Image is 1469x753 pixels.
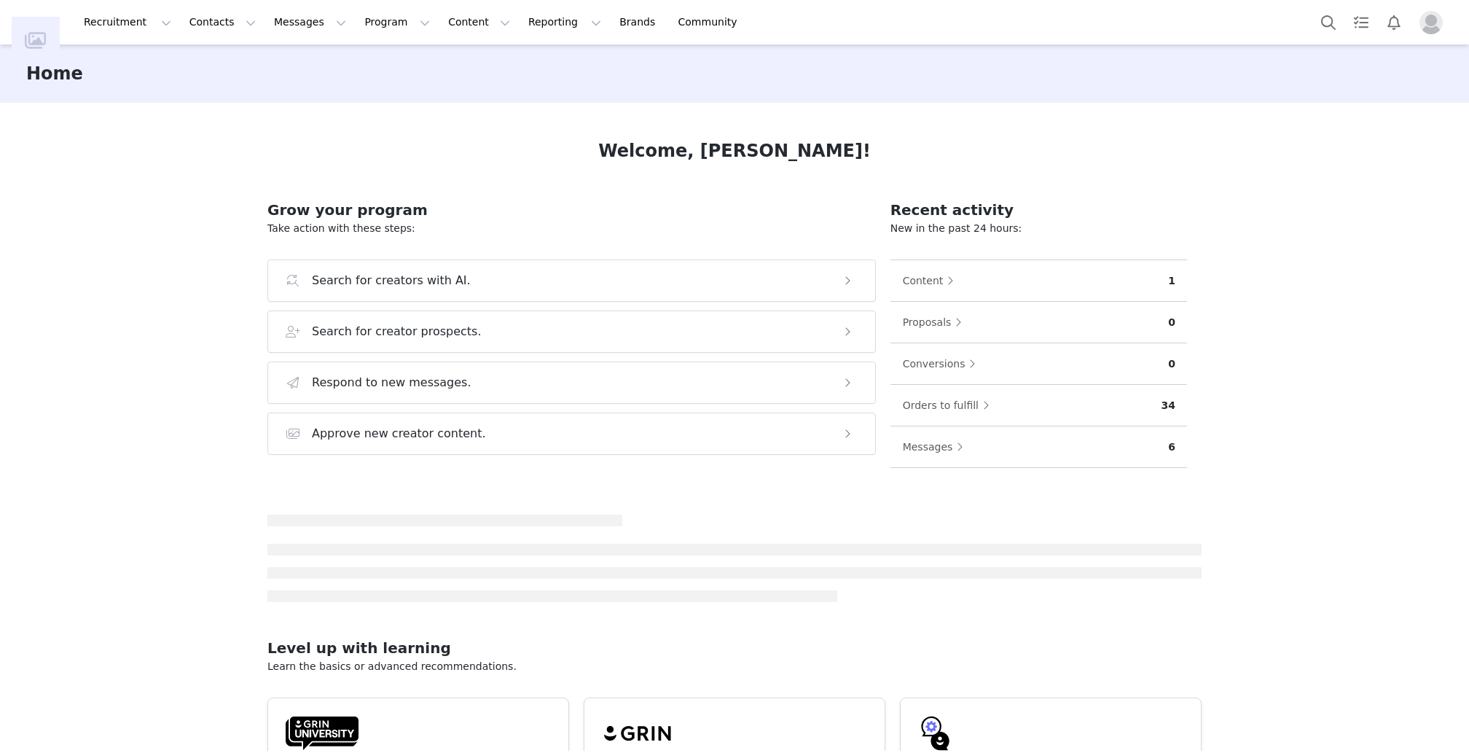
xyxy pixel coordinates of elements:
[267,260,876,302] button: Search for creators with AI.
[267,199,876,221] h2: Grow your program
[267,637,1202,659] h2: Level up with learning
[439,6,519,39] button: Content
[75,6,180,39] button: Recruitment
[1168,356,1175,372] p: 0
[356,6,439,39] button: Program
[1419,11,1443,34] img: placeholder-profile.jpg
[312,374,471,391] h3: Respond to new messages.
[26,61,83,87] h3: Home
[611,6,668,39] a: Brands
[1168,440,1175,455] p: 6
[265,6,355,39] button: Messages
[267,362,876,404] button: Respond to new messages.
[520,6,610,39] button: Reporting
[902,311,970,334] button: Proposals
[1168,273,1175,289] p: 1
[1312,6,1344,39] button: Search
[1162,398,1175,413] p: 34
[312,272,471,289] h3: Search for creators with AI.
[267,659,1202,674] p: Learn the basics or advanced recommendations.
[312,425,486,442] h3: Approve new creator content.
[286,716,359,751] img: GRIN-University-Logo-Black.svg
[602,716,675,751] img: grin-logo-black.svg
[267,311,876,353] button: Search for creator prospects.
[902,352,984,375] button: Conversions
[918,716,953,751] img: GRIN-help-icon.svg
[902,269,962,292] button: Content
[1411,11,1457,34] button: Profile
[670,6,753,39] a: Community
[890,221,1187,236] p: New in the past 24 hours:
[902,394,997,417] button: Orders to fulfill
[181,6,265,39] button: Contacts
[267,413,876,455] button: Approve new creator content.
[1378,6,1410,39] button: Notifications
[1345,6,1377,39] a: Tasks
[890,199,1187,221] h2: Recent activity
[598,138,871,164] h1: Welcome, [PERSON_NAME]!
[1168,315,1175,330] p: 0
[902,435,971,459] button: Messages
[312,323,482,340] h3: Search for creator prospects.
[267,221,876,236] p: Take action with these steps:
